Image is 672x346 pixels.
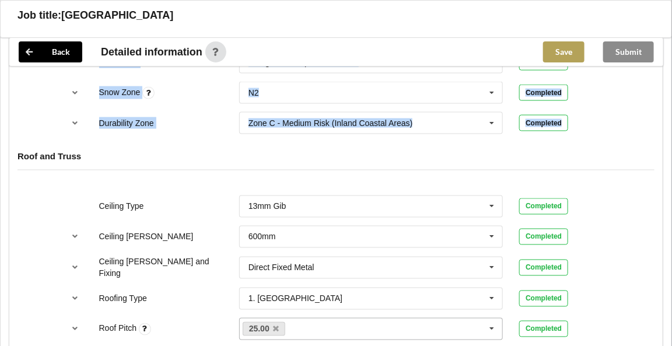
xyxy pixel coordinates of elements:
[99,294,147,303] label: Roofing Type
[64,226,87,247] button: reference-toggle
[519,229,568,245] div: Completed
[249,233,276,241] div: 600mm
[101,47,202,57] span: Detailed information
[249,119,413,127] div: Zone C - Medium Risk (Inland Coastal Areas)
[64,113,87,134] button: reference-toggle
[519,321,568,337] div: Completed
[519,115,568,131] div: Completed
[249,89,259,97] div: N2
[64,257,87,278] button: reference-toggle
[99,88,143,97] label: Snow Zone
[519,85,568,101] div: Completed
[64,82,87,103] button: reference-toggle
[519,291,568,307] div: Completed
[64,319,87,340] button: reference-toggle
[519,198,568,215] div: Completed
[19,41,82,62] button: Back
[249,58,359,67] div: 3. High - wind speed of 44 m/s
[99,232,194,242] label: Ceiling [PERSON_NAME]
[17,151,654,162] h4: Roof and Truss
[249,295,342,303] div: 1. [GEOGRAPHIC_DATA]
[249,264,314,272] div: Direct Fixed Metal
[17,9,61,22] h3: Job title:
[99,324,139,333] label: Roof Pitch
[64,288,87,309] button: reference-toggle
[61,9,173,22] h3: [GEOGRAPHIC_DATA]
[519,260,568,276] div: Completed
[543,41,584,62] button: Save
[99,118,154,128] label: Durability Zone
[243,322,286,336] a: 25.00
[99,257,209,278] label: Ceiling [PERSON_NAME] and Fixing
[99,202,144,211] label: Ceiling Type
[249,202,286,211] div: 13mm Gib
